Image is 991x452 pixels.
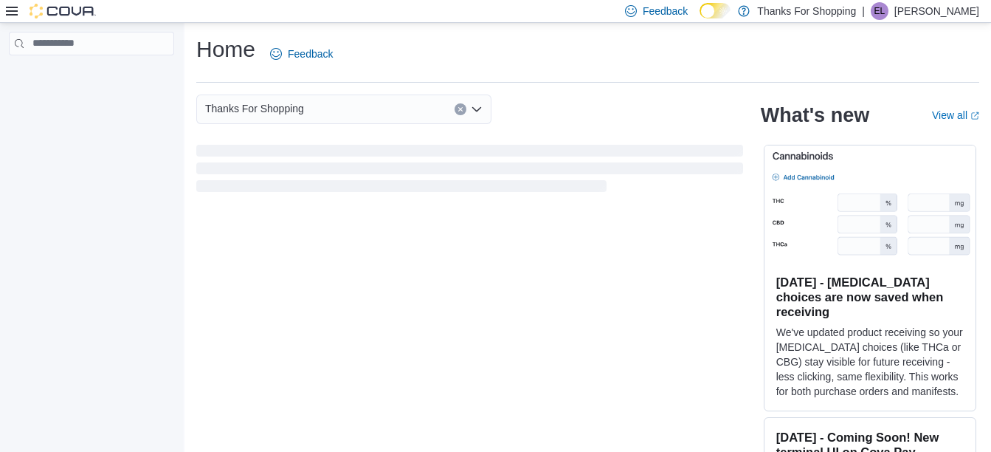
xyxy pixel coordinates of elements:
span: Feedback [288,47,333,61]
p: [PERSON_NAME] [894,2,979,20]
nav: Complex example [9,58,174,94]
p: Thanks For Shopping [757,2,856,20]
button: Clear input [455,103,466,115]
div: Emily Loshack [871,2,888,20]
h3: [DATE] - [MEDICAL_DATA] choices are now saved when receiving [776,275,964,319]
p: We've updated product receiving so your [MEDICAL_DATA] choices (like THCa or CBG) stay visible fo... [776,325,964,399]
img: Cova [30,4,96,18]
button: Open list of options [471,103,483,115]
p: | [862,2,865,20]
span: EL [874,2,885,20]
h2: What's new [761,103,869,127]
a: View allExternal link [932,109,979,121]
span: Thanks For Shopping [205,100,304,117]
input: Dark Mode [700,3,731,18]
h1: Home [196,35,255,64]
span: Loading [196,148,743,195]
svg: External link [970,112,979,120]
span: Feedback [643,4,688,18]
a: Feedback [264,39,339,69]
